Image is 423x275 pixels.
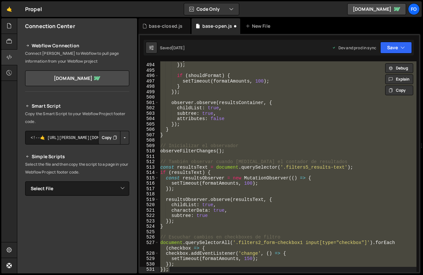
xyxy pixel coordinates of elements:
p: Select the file and then copy the script to a page in your Webflow Project footer code. [25,160,129,176]
div: 506 [140,127,159,132]
div: 519 [140,197,159,203]
div: 520 [140,202,159,208]
div: 526 [140,235,159,240]
a: [DOMAIN_NAME] [25,70,129,86]
p: Copy the Smart Script to your Webflow Project footer code. [25,110,129,126]
div: 515 [140,176,159,181]
button: Code Only [184,3,239,15]
div: 498 [140,84,159,89]
div: 529 [140,256,159,262]
div: 510 [140,148,159,154]
div: 508 [140,138,159,143]
div: 503 [140,111,159,116]
div: 494 [140,62,159,68]
h2: Webflow Connection [25,42,129,50]
button: Save [380,42,412,53]
div: Propel [25,5,42,13]
div: New File [245,23,273,29]
h2: Simple Scripts [25,153,129,160]
div: 531 [140,267,159,272]
div: 497 [140,79,159,84]
button: Copy [98,131,120,145]
div: 495 [140,68,159,73]
div: 530 [140,262,159,267]
div: 496 [140,73,159,79]
div: 518 [140,191,159,197]
div: 513 [140,165,159,170]
h2: Smart Script [25,102,129,110]
div: 524 [140,224,159,229]
a: [DOMAIN_NAME] [347,3,406,15]
div: 528 [140,251,159,256]
p: Connect [PERSON_NAME] to Webflow to pull page information from your Webflow project [25,50,129,65]
div: 500 [140,95,159,100]
h2: Connection Center [25,23,75,30]
div: 521 [140,208,159,213]
div: Saved [160,45,185,51]
div: 523 [140,219,159,224]
button: Debug [385,63,413,73]
a: 🤙 [1,1,17,17]
div: 525 [140,229,159,235]
div: 516 [140,181,159,186]
button: Explain [385,74,413,84]
div: 509 [140,143,159,149]
div: 507 [140,132,159,138]
div: [DATE] [172,45,185,51]
a: fo [408,3,420,15]
div: 501 [140,100,159,106]
div: 527 [140,240,159,251]
div: 512 [140,159,159,165]
div: Button group with nested dropdown [98,131,129,145]
div: Dev and prod in sync [332,45,376,51]
div: base-open.js [202,23,232,29]
iframe: YouTube video player [25,206,130,265]
div: 502 [140,105,159,111]
button: Copy [385,85,413,95]
div: 522 [140,213,159,219]
div: 517 [140,186,159,192]
div: base-closed.js [149,23,182,29]
div: 511 [140,154,159,160]
div: 505 [140,122,159,127]
div: 514 [140,170,159,176]
div: 504 [140,116,159,122]
div: 499 [140,89,159,95]
textarea: <!--🤙 [URL][PERSON_NAME][DOMAIN_NAME]> <script>document.addEventListener("DOMContentLoaded", func... [25,131,129,145]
